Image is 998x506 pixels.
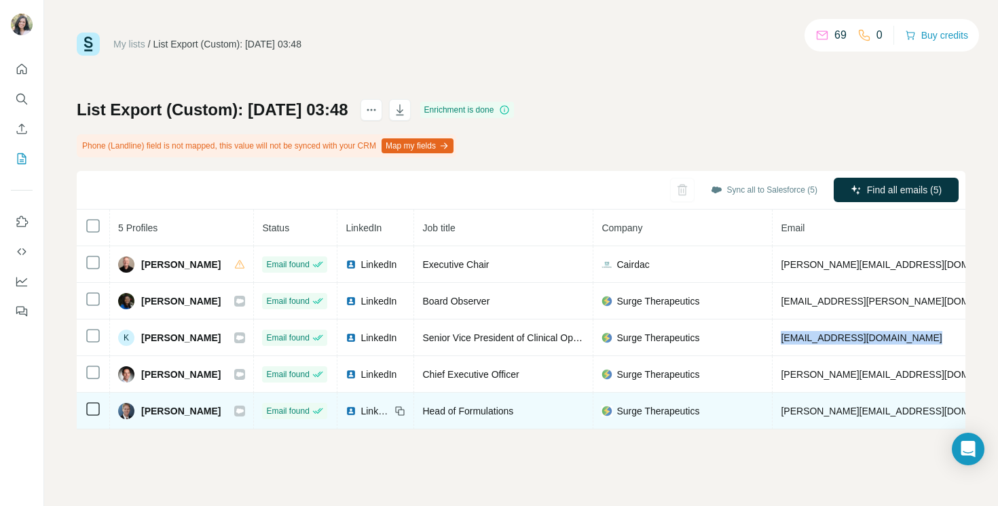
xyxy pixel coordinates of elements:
[701,180,827,200] button: Sync all to Salesforce (5)
[834,27,847,43] p: 69
[867,183,942,197] span: Find all emails (5)
[382,138,454,153] button: Map my fields
[11,57,33,81] button: Quick start
[602,296,612,307] img: company-logo
[602,332,612,343] img: company-logo
[113,39,145,50] a: My lists
[361,99,382,121] button: actions
[952,433,984,465] div: Open Intercom Messenger
[266,368,309,381] span: Email found
[422,296,489,307] span: Board Observer
[361,331,396,345] span: LinkedIn
[77,33,100,56] img: Surfe Logo
[616,368,699,381] span: Surge Therapeutics
[602,259,612,270] img: company-logo
[602,222,642,233] span: Company
[422,259,489,270] span: Executive Chair
[118,403,134,419] img: Avatar
[266,258,309,271] span: Email found
[11,14,33,35] img: Avatar
[77,134,456,157] div: Phone (Landline) field is not mapped, this value will not be synced with your CRM
[141,404,221,418] span: [PERSON_NAME]
[11,299,33,324] button: Feedback
[361,404,390,418] span: LinkedIn
[118,256,134,273] img: Avatar
[266,295,309,307] span: Email found
[118,366,134,383] img: Avatar
[346,332,356,343] img: LinkedIn logo
[346,369,356,380] img: LinkedIn logo
[118,330,134,346] div: K
[266,405,309,417] span: Email found
[422,369,519,380] span: Chief Executive Officer
[141,294,221,308] span: [PERSON_NAME]
[361,368,396,381] span: LinkedIn
[262,222,289,233] span: Status
[346,222,382,233] span: LinkedIn
[141,331,221,345] span: [PERSON_NAME]
[11,269,33,294] button: Dashboard
[266,332,309,344] span: Email found
[11,87,33,111] button: Search
[118,293,134,309] img: Avatar
[361,258,396,271] span: LinkedIn
[77,99,348,121] h1: List Export (Custom): [DATE] 03:48
[616,331,699,345] span: Surge Therapeutics
[11,147,33,171] button: My lists
[346,259,356,270] img: LinkedIn logo
[420,102,515,118] div: Enrichment is done
[422,222,455,233] span: Job title
[602,406,612,416] img: company-logo
[616,294,699,308] span: Surge Therapeutics
[346,296,356,307] img: LinkedIn logo
[876,27,883,43] p: 0
[346,406,356,416] img: LinkedIn logo
[118,222,158,233] span: 5 Profiles
[361,294,396,308] span: LinkedIn
[11,117,33,141] button: Enrich CSV
[781,332,942,343] span: [EMAIL_ADDRESS][DOMAIN_NAME]
[11,239,33,264] button: Use Surfe API
[422,406,513,416] span: Head of Formulations
[616,404,699,418] span: Surge Therapeutics
[148,37,151,51] li: /
[11,210,33,234] button: Use Surfe on LinkedIn
[616,258,649,271] span: Cairdac
[834,178,959,202] button: Find all emails (5)
[141,258,221,271] span: [PERSON_NAME]
[905,26,968,45] button: Buy credits
[153,37,301,51] div: List Export (Custom): [DATE] 03:48
[781,222,805,233] span: Email
[602,369,612,380] img: company-logo
[422,332,606,343] span: Senior Vice President of Clinical Operations
[141,368,221,381] span: [PERSON_NAME]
